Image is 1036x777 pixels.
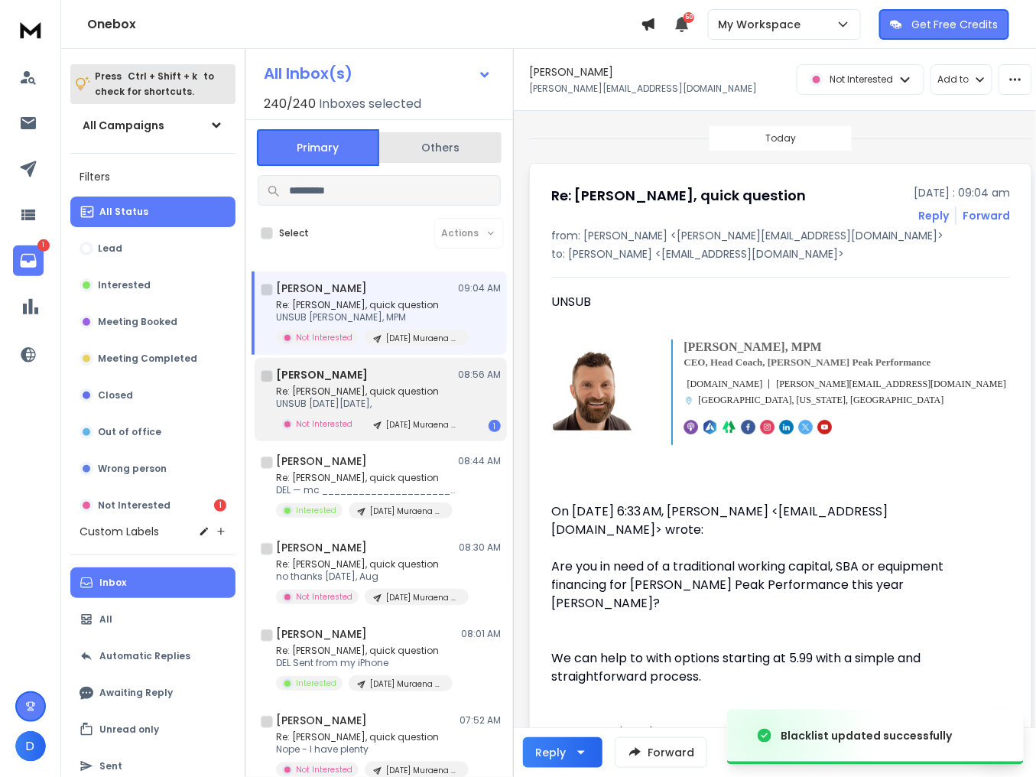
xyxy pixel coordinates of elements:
button: Reply [523,737,602,768]
p: Not Interested [296,418,352,430]
h1: Onebox [87,15,641,34]
button: Lead [70,233,235,264]
p: Add to [937,73,969,86]
img: background.png [779,420,794,434]
p: UNSUB [DATE][DATE], [276,398,460,410]
p: Re: [PERSON_NAME], quick question [276,299,460,311]
p: Re: [PERSON_NAME], quick question [276,558,460,571]
p: Meeting Completed [98,353,197,365]
a: 1 [13,245,44,276]
h3: Filters [70,166,235,187]
a: [PERSON_NAME][EMAIL_ADDRESS][DOMAIN_NAME] [776,379,1008,389]
p: Press to check for shortcuts. [95,69,214,99]
h1: [PERSON_NAME] [276,367,368,382]
p: All [99,613,112,626]
button: Meeting Booked [70,307,235,337]
img: background.png [741,420,755,434]
button: Primary [257,129,379,166]
img: background.png [798,420,813,434]
button: Closed [70,380,235,411]
p: to: [PERSON_NAME] <[EMAIL_ADDRESS][DOMAIN_NAME]> [551,246,1010,262]
span: | [768,378,770,388]
p: Interested [98,279,151,291]
p: 08:30 AM [459,541,501,554]
p: 09:04 AM [458,282,501,294]
h3: Custom Labels [80,524,159,539]
p: [DATE] Muraena 3rd List [386,765,460,776]
span: [GEOGRAPHIC_DATA], [US_STATE], [GEOGRAPHIC_DATA] [698,395,946,405]
button: All [70,604,235,635]
p: Not Interested [98,499,171,512]
img: logo [15,15,46,44]
div: Blacklist updated successfully [781,728,953,743]
button: Awaiting Reply [70,678,235,708]
button: Not Interested1 [70,490,235,521]
p: Sent [99,760,122,772]
img: 1658356440602.png [553,349,634,431]
h1: [PERSON_NAME] [276,281,367,296]
span: CEO, Head Coach, [684,356,767,368]
p: Re: [PERSON_NAME], quick question [276,731,460,743]
button: Wrong person [70,454,235,484]
button: All Status [70,197,235,227]
p: Re: [PERSON_NAME], quick question [276,385,460,398]
p: Nope - I have plenty [276,743,460,756]
h1: All Campaigns [83,118,164,133]
p: DEL Sent from my iPhone [276,657,453,669]
div: 1 [214,499,226,512]
p: [DATE] Muraena 3rd List [386,592,460,603]
p: Re: [PERSON_NAME], quick question [276,645,453,657]
p: Not Interested [830,73,893,86]
button: Unread only [70,714,235,745]
p: Unread only [99,723,159,736]
span: [PERSON_NAME], MPM [684,340,824,353]
p: [DATE] Muraena 3rd List [370,678,443,690]
div: On [DATE] 6:33 AM, [PERSON_NAME] <[EMAIL_ADDRESS][DOMAIN_NAME]> wrote: [551,502,998,539]
img: circle.png [684,420,698,434]
button: Interested [70,270,235,301]
p: Wrong person [98,463,167,475]
p: [DATE] Muraena 3rd List [370,506,443,517]
p: DEL — mc ________________________________ From: [276,484,460,496]
p: Interested [296,678,336,689]
p: [DATE] : 09:04 am [914,185,1010,200]
a: [DOMAIN_NAME] [687,379,765,389]
p: Get Free Credits [911,17,999,32]
h3: Inboxes selected [319,95,421,113]
button: Others [379,131,502,164]
span: 50 [684,12,694,23]
p: Awaiting Reply [99,687,173,699]
button: Forward [615,737,707,768]
img: circle.png [722,420,736,434]
label: Select [279,227,309,239]
h1: [PERSON_NAME] [276,713,367,728]
button: Out of office [70,417,235,447]
span: 240 / 240 [264,95,316,113]
h1: [PERSON_NAME] [276,454,367,469]
button: Automatic Replies [70,641,235,671]
p: no thanks [DATE], Aug [276,571,460,583]
h1: [PERSON_NAME] [276,540,367,555]
p: Automatic Replies [99,650,190,662]
img: circle.png [703,420,717,434]
button: All Campaigns [70,110,235,141]
p: Not Interested [296,332,352,343]
p: from: [PERSON_NAME] <[PERSON_NAME][EMAIL_ADDRESS][DOMAIN_NAME]> [551,228,1010,243]
div: 1 [489,420,501,432]
button: Get Free Credits [879,9,1009,40]
p: 07:52 AM [460,714,501,727]
p: Inbox [99,577,126,589]
button: Inbox [70,567,235,598]
h1: All Inbox(s) [264,66,352,81]
p: Today [765,132,796,145]
button: D [15,731,46,762]
p: Closed [98,389,133,402]
button: All Inbox(s) [252,58,504,89]
p: Out of office [98,426,161,438]
img: background.png [817,420,832,434]
p: Not Interested [296,591,352,603]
